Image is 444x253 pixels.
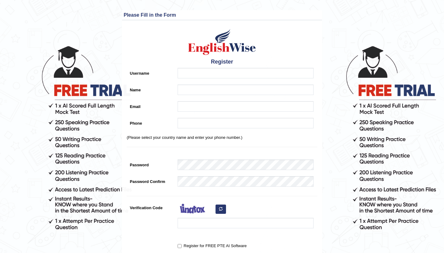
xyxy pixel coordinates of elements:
[127,118,175,126] label: Phone
[127,202,175,211] label: Verification Code
[127,101,175,110] label: Email
[178,243,247,249] label: Register for FREE PTE AI Software
[127,135,317,140] p: (Please select your country name and enter your phone number.)
[124,12,320,18] h3: Please Fill in the Form
[127,85,175,93] label: Name
[127,176,175,185] label: Password Confirm
[178,244,182,248] input: Register for FREE PTE AI Software
[127,160,175,168] label: Password
[187,28,257,56] img: Logo of English Wise create a new account for intelligent practice with AI
[127,59,317,65] h4: Register
[127,68,175,76] label: Username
